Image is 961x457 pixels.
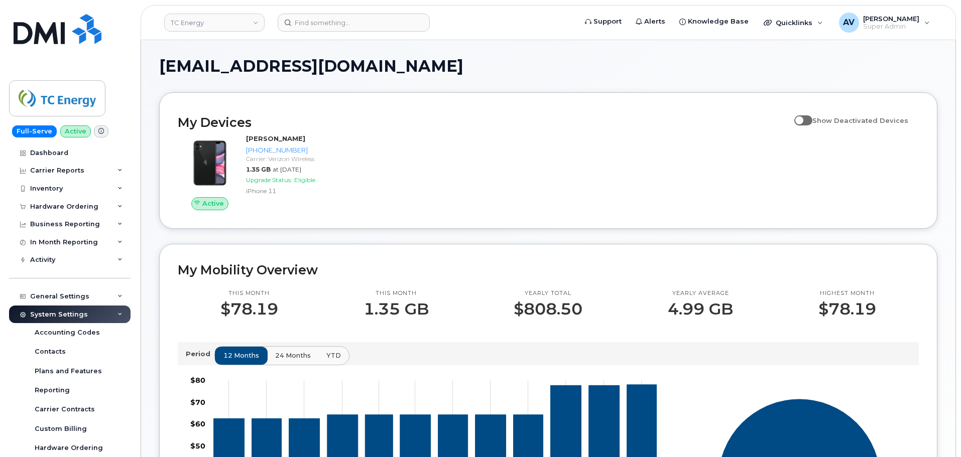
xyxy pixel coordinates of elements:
span: YTD [326,351,341,360]
span: [EMAIL_ADDRESS][DOMAIN_NAME] [159,59,463,74]
tspan: $50 [190,441,205,450]
div: Carrier: Verizon Wireless [246,155,350,163]
p: Yearly total [514,289,582,297]
span: 24 months [275,351,311,360]
p: This month [364,289,429,297]
span: Show Deactivated Devices [812,116,908,124]
span: Eligible [294,176,315,184]
p: $78.19 [818,300,876,318]
tspan: $70 [190,397,205,406]
a: Active[PERSON_NAME][PHONE_NUMBER]Carrier: Verizon Wireless1.35 GBat [DATE]Upgrade Status:Eligible... [178,134,354,210]
p: Yearly average [668,289,733,297]
span: Upgrade Status: [246,176,292,184]
h2: My Devices [178,115,789,130]
p: 4.99 GB [668,300,733,318]
img: iPhone_11.jpg [186,139,234,187]
div: iPhone 11 [246,187,350,195]
p: Period [186,349,214,359]
p: $78.19 [220,300,278,318]
p: Highest month [818,289,876,297]
p: $808.50 [514,300,582,318]
input: Show Deactivated Devices [794,111,802,119]
strong: [PERSON_NAME] [246,134,305,142]
h2: My Mobility Overview [178,262,919,277]
span: 1.35 GB [246,166,271,173]
p: This month [220,289,278,297]
span: Active [202,199,224,208]
iframe: Messenger Launcher [917,413,953,449]
tspan: $80 [190,376,205,385]
p: 1.35 GB [364,300,429,318]
tspan: $60 [190,419,205,428]
div: [PHONE_NUMBER] [246,145,350,155]
span: at [DATE] [273,166,301,173]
